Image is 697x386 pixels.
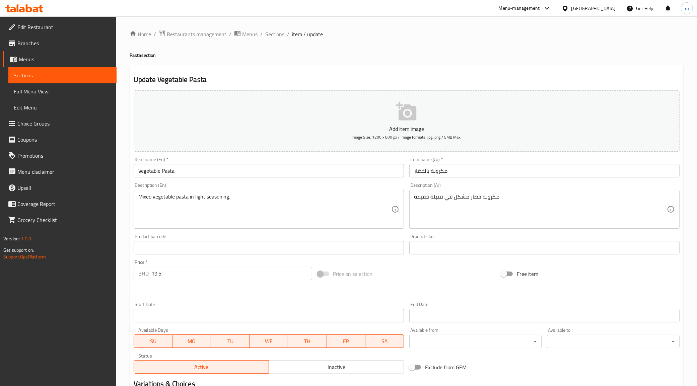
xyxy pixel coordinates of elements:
[265,30,284,38] a: Sections
[134,75,680,85] h2: Update Vegetable Pasta
[138,269,149,278] p: BHD
[151,267,312,280] input: Please enter price
[3,164,117,180] a: Menu disclaimer
[8,99,117,115] a: Edit Menu
[229,30,231,38] li: /
[134,360,269,374] button: Active
[250,334,288,348] button: WE
[130,52,684,59] h4: Pasta section
[138,194,391,225] textarea: Mixed vegetable pasta in light seasoning.
[685,5,689,12] span: m
[571,5,616,12] div: [GEOGRAPHIC_DATA]
[17,136,111,144] span: Coupons
[19,55,111,63] span: Menus
[252,336,285,346] span: WE
[409,241,680,254] input: Please enter product sku
[14,71,111,79] span: Sections
[134,241,404,254] input: Please enter product barcode
[272,362,401,372] span: Inactive
[330,336,363,346] span: FR
[414,194,667,225] textarea: مكرونة خضار مشكل في تتبيلة خفيفة.
[547,335,680,348] div: ​
[499,4,540,12] div: Menu-management
[365,334,404,348] button: SA
[17,23,111,31] span: Edit Restaurant
[175,336,208,346] span: MO
[409,335,542,348] div: ​
[333,270,373,278] span: Price on selection
[134,90,680,152] button: Add item imageImage Size: 1200 x 800 px / Image formats: jpg, png / 5MB Max.
[3,234,20,243] span: Version:
[137,336,170,346] span: SU
[17,216,111,224] span: Grocery Checklist
[8,83,117,99] a: Full Menu View
[154,30,156,38] li: /
[260,30,263,38] li: /
[211,334,250,348] button: TU
[3,148,117,164] a: Promotions
[291,336,324,346] span: TH
[167,30,226,38] span: Restaurants management
[3,115,117,132] a: Choice Groups
[17,152,111,160] span: Promotions
[3,51,117,67] a: Menus
[517,270,538,278] span: Free item
[3,35,117,51] a: Branches
[269,360,404,374] button: Inactive
[425,363,467,371] span: Exclude from GEM
[134,164,404,177] input: Enter name En
[288,334,327,348] button: TH
[234,30,258,38] a: Menus
[172,334,211,348] button: MO
[14,103,111,111] span: Edit Menu
[3,19,117,35] a: Edit Restaurant
[3,132,117,148] a: Coupons
[137,362,266,372] span: Active
[17,184,111,192] span: Upsell
[159,30,226,38] a: Restaurants management
[14,87,111,95] span: Full Menu View
[287,30,289,38] li: /
[3,246,34,254] span: Get support on:
[292,30,323,38] span: item / update
[144,125,669,133] p: Add item image
[17,168,111,176] span: Menu disclaimer
[3,252,46,261] a: Support.OpsPlatform
[327,334,365,348] button: FR
[8,67,117,83] a: Sections
[134,334,172,348] button: SU
[3,196,117,212] a: Coverage Report
[21,234,31,243] span: 1.0.0
[17,39,111,47] span: Branches
[368,336,401,346] span: SA
[17,200,111,208] span: Coverage Report
[130,30,684,38] nav: breadcrumb
[409,164,680,177] input: Enter name Ar
[352,133,461,141] span: Image Size: 1200 x 800 px / Image formats: jpg, png / 5MB Max.
[3,180,117,196] a: Upsell
[17,120,111,128] span: Choice Groups
[3,212,117,228] a: Grocery Checklist
[214,336,247,346] span: TU
[242,30,258,38] span: Menus
[130,30,151,38] a: Home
